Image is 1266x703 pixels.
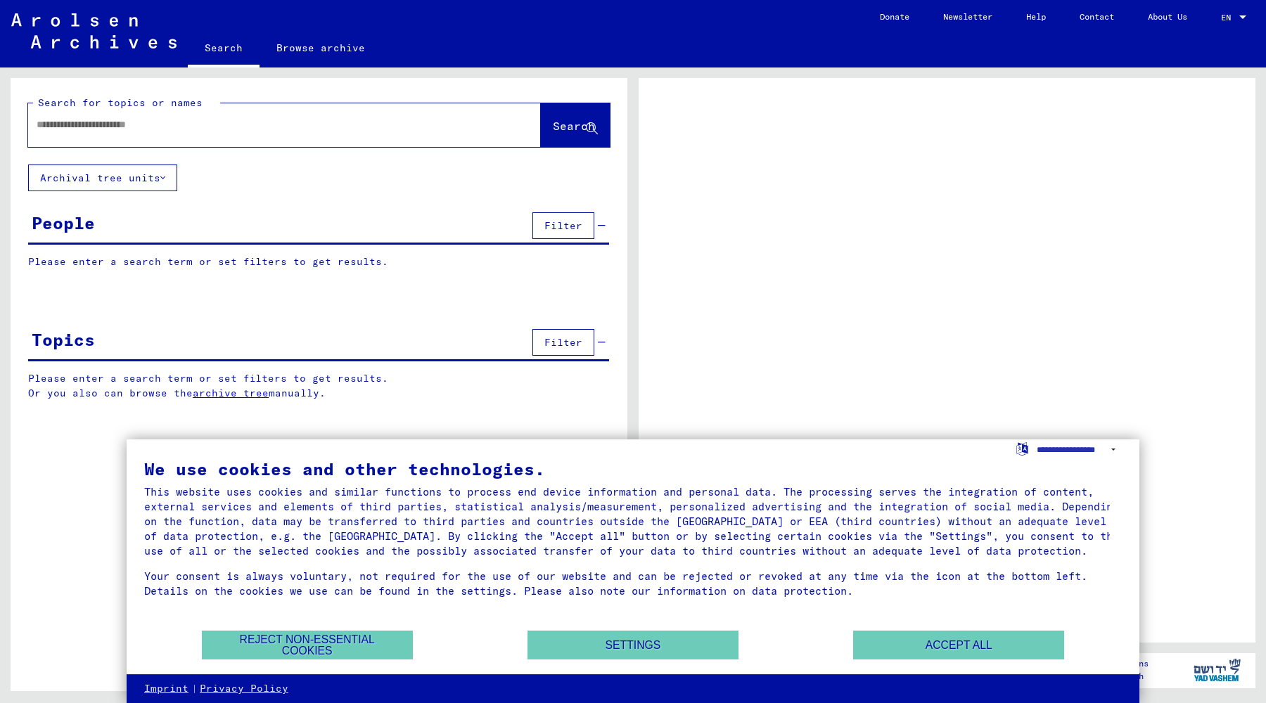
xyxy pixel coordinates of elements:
[28,165,177,191] button: Archival tree units
[541,103,610,147] button: Search
[532,212,594,239] button: Filter
[11,13,177,49] img: Arolsen_neg.svg
[544,219,582,232] span: Filter
[260,31,382,65] a: Browse archive
[202,631,413,659] button: Reject non-essential cookies
[32,210,95,236] div: People
[144,484,1122,558] div: This website uses cookies and similar functions to process end device information and personal da...
[188,31,260,67] a: Search
[144,460,1122,477] div: We use cookies and other technologies.
[1221,13,1236,22] span: EN
[1191,652,1243,688] img: yv_logo.png
[532,329,594,356] button: Filter
[38,96,203,109] mat-label: Search for topics or names
[544,336,582,349] span: Filter
[144,569,1122,598] div: Your consent is always voluntary, not required for the use of our website and can be rejected or ...
[853,631,1064,659] button: Accept all
[32,327,95,352] div: Topics
[28,371,610,401] p: Please enter a search term or set filters to get results. Or you also can browse the manually.
[193,387,269,399] a: archive tree
[144,682,188,696] a: Imprint
[527,631,738,659] button: Settings
[28,254,609,269] p: Please enter a search term or set filters to get results.
[200,682,288,696] a: Privacy Policy
[553,119,595,133] span: Search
